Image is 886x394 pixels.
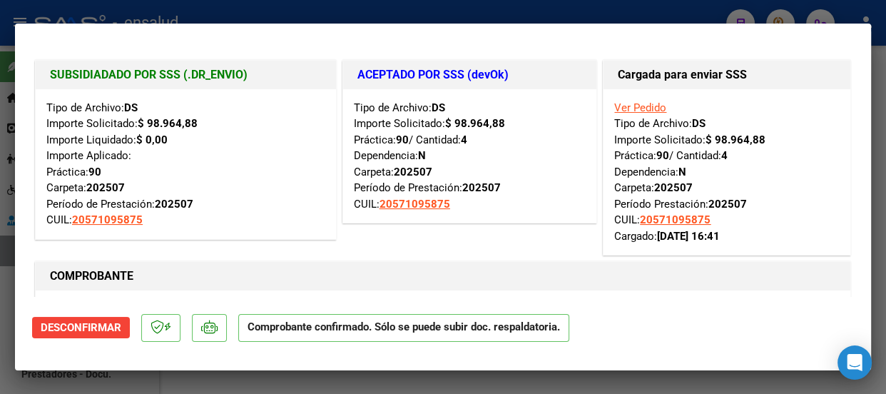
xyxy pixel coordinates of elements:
strong: 4 [721,149,728,162]
strong: DS [692,117,706,130]
span: 20571095875 [72,213,143,226]
p: Comprobante confirmado. Sólo se puede subir doc. respaldatoria. [238,314,569,342]
h1: Cargada para enviar SSS [618,66,836,84]
strong: N [678,166,686,178]
strong: 202507 [394,166,432,178]
strong: 202507 [654,181,693,194]
button: Desconfirmar [32,317,130,338]
strong: $ 0,00 [136,133,168,146]
div: Tipo de Archivo: Importe Solicitado: Práctica: / Cantidad: Dependencia: Carpeta: Período de Prest... [354,100,586,213]
span: Desconfirmar [41,321,121,334]
strong: $ 98.964,88 [138,117,198,130]
strong: DS [124,101,138,114]
strong: 202507 [708,198,747,211]
strong: $ 98.964,88 [706,133,765,146]
h1: ACEPTADO POR SSS (devOk) [357,66,583,84]
span: 20571095875 [640,213,711,226]
strong: 202507 [462,181,501,194]
strong: DS [432,101,445,114]
strong: 202507 [155,198,193,211]
div: Tipo de Archivo: Importe Solicitado: Práctica: / Cantidad: Dependencia: Carpeta: Período Prestaci... [614,100,840,245]
span: 20571095875 [380,198,450,211]
strong: 90 [88,166,101,178]
strong: COMPROBANTE [50,269,133,283]
strong: [DATE] 16:41 [657,230,720,243]
strong: 202507 [86,181,125,194]
div: Tipo de Archivo: Importe Solicitado: Importe Liquidado: Importe Aplicado: Práctica: Carpeta: Perí... [46,100,325,228]
strong: N [418,149,426,162]
a: Ver Pedido [614,101,666,114]
div: Open Intercom Messenger [837,345,872,380]
strong: 4 [461,133,467,146]
strong: $ 98.964,88 [445,117,505,130]
h1: SUBSIDIADADO POR SSS (.DR_ENVIO) [50,66,322,84]
strong: 90 [396,133,409,146]
strong: 90 [656,149,669,162]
